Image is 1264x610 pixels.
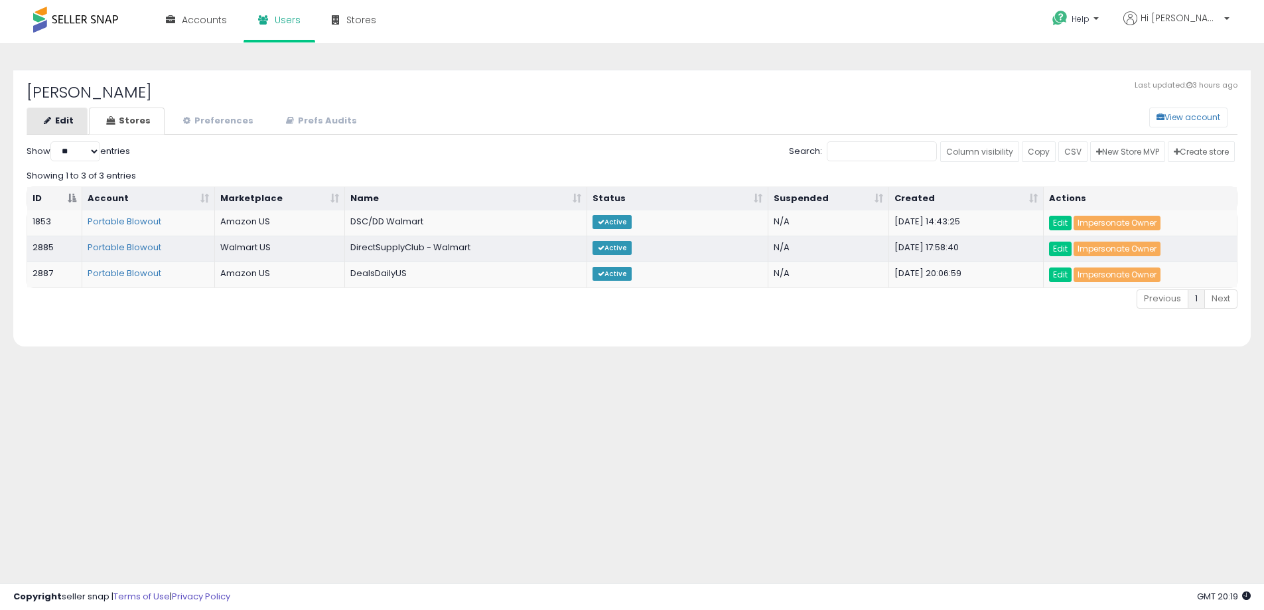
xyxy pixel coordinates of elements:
[27,236,82,262] td: 2885
[27,141,130,161] label: Show entries
[940,141,1019,162] a: Column visibility
[166,108,267,135] a: Preferences
[1074,267,1160,282] a: Impersonate Owner
[1168,141,1235,162] a: Create store
[889,187,1044,211] th: Created: activate to sort column ascending
[215,210,345,236] td: Amazon US
[215,262,345,287] td: Amazon US
[182,13,227,27] span: Accounts
[1141,11,1220,25] span: Hi [PERSON_NAME]
[1174,146,1229,157] span: Create store
[1137,289,1188,309] a: Previous
[1090,141,1165,162] a: New Store MVP
[88,241,161,254] a: Portable Blowout
[346,13,376,27] span: Stores
[889,236,1044,262] td: [DATE] 17:58:40
[215,187,345,211] th: Marketplace: activate to sort column ascending
[1096,146,1159,157] span: New Store MVP
[1135,80,1237,91] span: Last updated: 3 hours ago
[269,108,371,135] a: Prefs Audits
[345,187,587,211] th: Name: activate to sort column ascending
[345,236,587,262] td: DirectSupplyClub - Walmart
[88,267,161,279] a: Portable Blowout
[82,187,215,211] th: Account: activate to sort column ascending
[1074,242,1160,256] a: Impersonate Owner
[768,187,889,211] th: Suspended: activate to sort column ascending
[27,262,82,287] td: 2887
[768,210,889,236] td: N/A
[789,141,937,161] label: Search:
[946,146,1013,157] span: Column visibility
[1072,13,1089,25] span: Help
[27,108,88,135] a: Edit
[593,215,632,229] span: Active
[1123,11,1229,41] a: Hi [PERSON_NAME]
[587,187,768,211] th: Status: activate to sort column ascending
[215,236,345,262] td: Walmart US
[1197,590,1251,603] span: 2025-09-17 20:19 GMT
[1049,242,1072,256] a: Edit
[1149,108,1228,127] button: View account
[50,141,100,161] select: Showentries
[1058,141,1088,162] a: CSV
[889,210,1044,236] td: [DATE] 14:43:25
[768,262,889,287] td: N/A
[768,236,889,262] td: N/A
[1022,141,1056,162] a: Copy
[593,241,632,255] span: Active
[1204,289,1237,309] a: Next
[1052,10,1068,27] i: Get Help
[1044,187,1237,211] th: Actions
[1188,289,1205,309] a: 1
[275,13,301,27] span: Users
[27,210,82,236] td: 1853
[13,591,230,603] div: seller snap | |
[13,590,62,603] strong: Copyright
[27,84,1237,101] h2: [PERSON_NAME]
[345,210,587,236] td: DSC/DD Walmart
[593,267,632,281] span: Active
[1049,216,1072,230] a: Edit
[827,141,937,161] input: Search:
[1028,146,1050,157] span: Copy
[1064,146,1082,157] span: CSV
[172,590,230,603] a: Privacy Policy
[345,262,587,287] td: DealsDailyUS
[88,215,161,228] a: Portable Blowout
[27,165,1237,183] div: Showing 1 to 3 of 3 entries
[1139,108,1159,127] a: View account
[1074,216,1160,230] a: Impersonate Owner
[113,590,170,603] a: Terms of Use
[89,108,165,135] a: Stores
[27,187,82,211] th: ID: activate to sort column descending
[1049,267,1072,282] a: Edit
[889,262,1044,287] td: [DATE] 20:06:59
